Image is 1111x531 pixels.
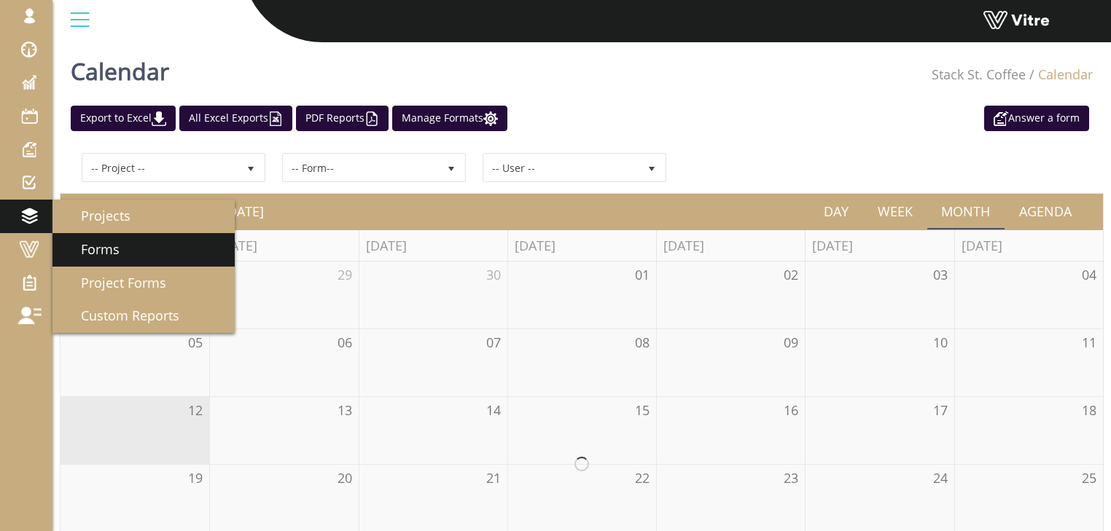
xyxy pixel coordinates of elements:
img: cal_settings.png [483,111,498,126]
a: All Excel Exports [179,106,292,131]
th: [DATE] [359,230,507,261]
img: cal_excel.png [268,111,283,126]
li: Calendar [1026,66,1093,84]
a: [DATE] [68,194,138,228]
span: [DATE] [223,202,264,220]
a: Project Forms [52,267,235,300]
span: Forms [63,240,120,258]
h1: Calendar [71,36,169,98]
a: Forms [52,233,235,267]
th: [DATE] [954,230,1103,261]
a: Custom Reports [52,299,235,333]
th: [DATE] [507,230,656,261]
a: PDF Reports [296,106,389,131]
span: select [639,154,665,181]
a: Projects [52,200,235,233]
span: -- Form-- [284,154,438,181]
a: Export to Excel [71,106,176,131]
a: Stack St. Coffee [932,66,1026,83]
a: Answer a form [984,106,1089,131]
a: Next [165,194,192,228]
a: [DATE] [207,194,264,228]
span: -- Project -- [83,154,238,181]
span: Projects [63,207,130,224]
a: Month [927,194,1005,228]
th: [DATE] [656,230,805,261]
img: cal_download.png [152,111,166,126]
th: [DATE] [805,230,954,261]
a: Previous [138,194,165,228]
span: select [238,154,264,181]
a: Day [809,194,863,228]
a: Manage Formats [392,106,507,131]
span: select [438,154,464,181]
img: appointment_white2.png [994,111,1008,126]
img: cal_pdf.png [365,111,379,126]
th: [DATE] [209,230,358,261]
span: -- User -- [484,154,639,181]
span: Project Forms [63,274,166,291]
span: Custom Reports [63,307,179,324]
a: Week [863,194,927,228]
a: Agenda [1005,194,1086,228]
